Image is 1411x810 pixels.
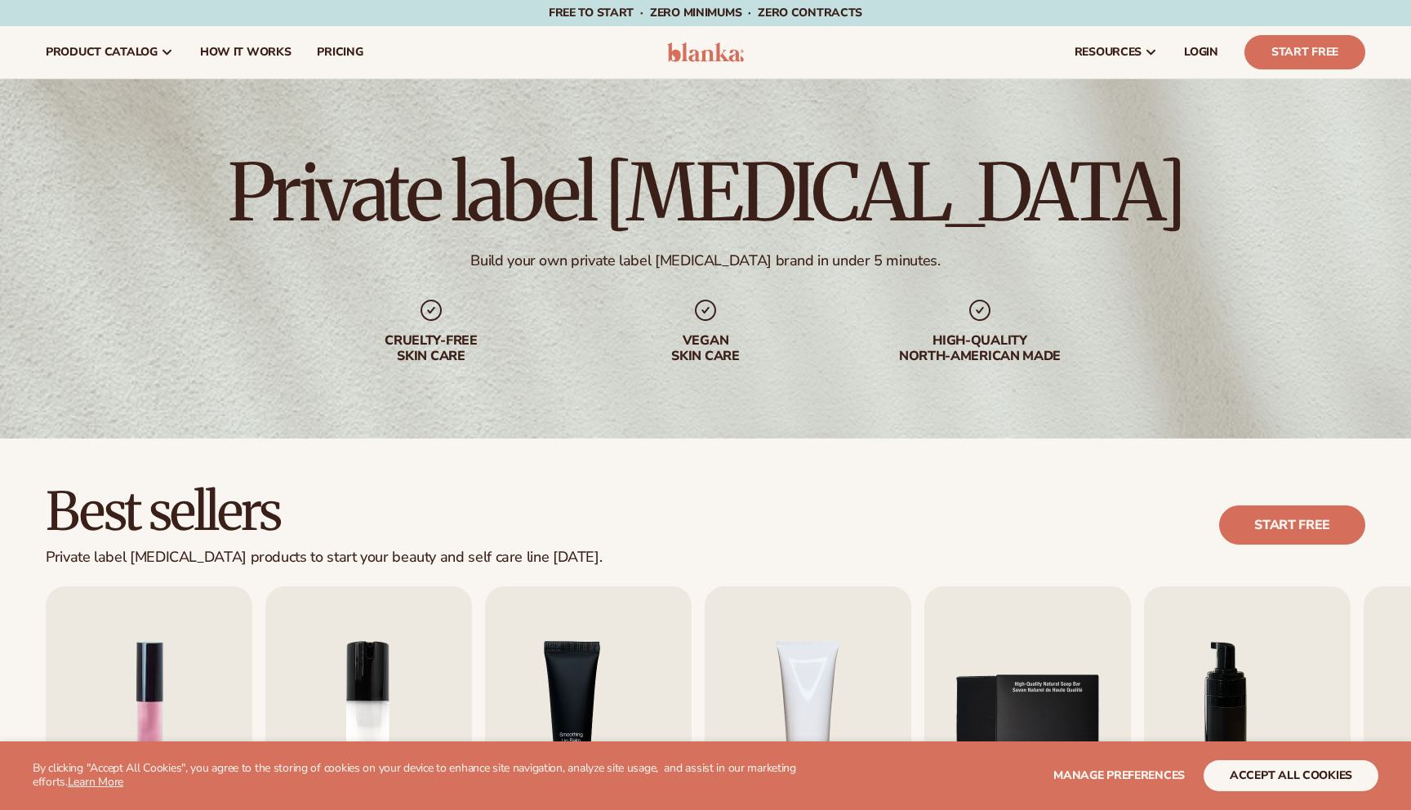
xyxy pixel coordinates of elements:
a: Start free [1219,505,1365,545]
div: Vegan skin care [601,333,810,364]
a: LOGIN [1171,26,1231,78]
img: logo [667,42,745,62]
p: By clicking "Accept All Cookies", you agree to the storing of cookies on your device to enhance s... [33,762,838,790]
a: How It Works [187,26,305,78]
a: product catalog [33,26,187,78]
a: Start Free [1244,35,1365,69]
span: LOGIN [1184,46,1218,59]
h1: Private label [MEDICAL_DATA] [228,154,1183,232]
a: resources [1062,26,1171,78]
span: product catalog [46,46,158,59]
button: accept all cookies [1204,760,1378,791]
div: High-quality North-american made [875,333,1084,364]
h2: Best sellers [46,484,602,539]
span: Free to start · ZERO minimums · ZERO contracts [549,5,862,20]
div: Cruelty-free skin care [327,333,536,364]
div: Private label [MEDICAL_DATA] products to start your beauty and self care line [DATE]. [46,549,602,567]
a: pricing [304,26,376,78]
span: pricing [317,46,363,59]
div: Build your own private label [MEDICAL_DATA] brand in under 5 minutes. [470,251,940,270]
a: Learn More [68,774,123,790]
span: resources [1075,46,1142,59]
button: Manage preferences [1053,760,1185,791]
span: How It Works [200,46,292,59]
span: Manage preferences [1053,768,1185,783]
